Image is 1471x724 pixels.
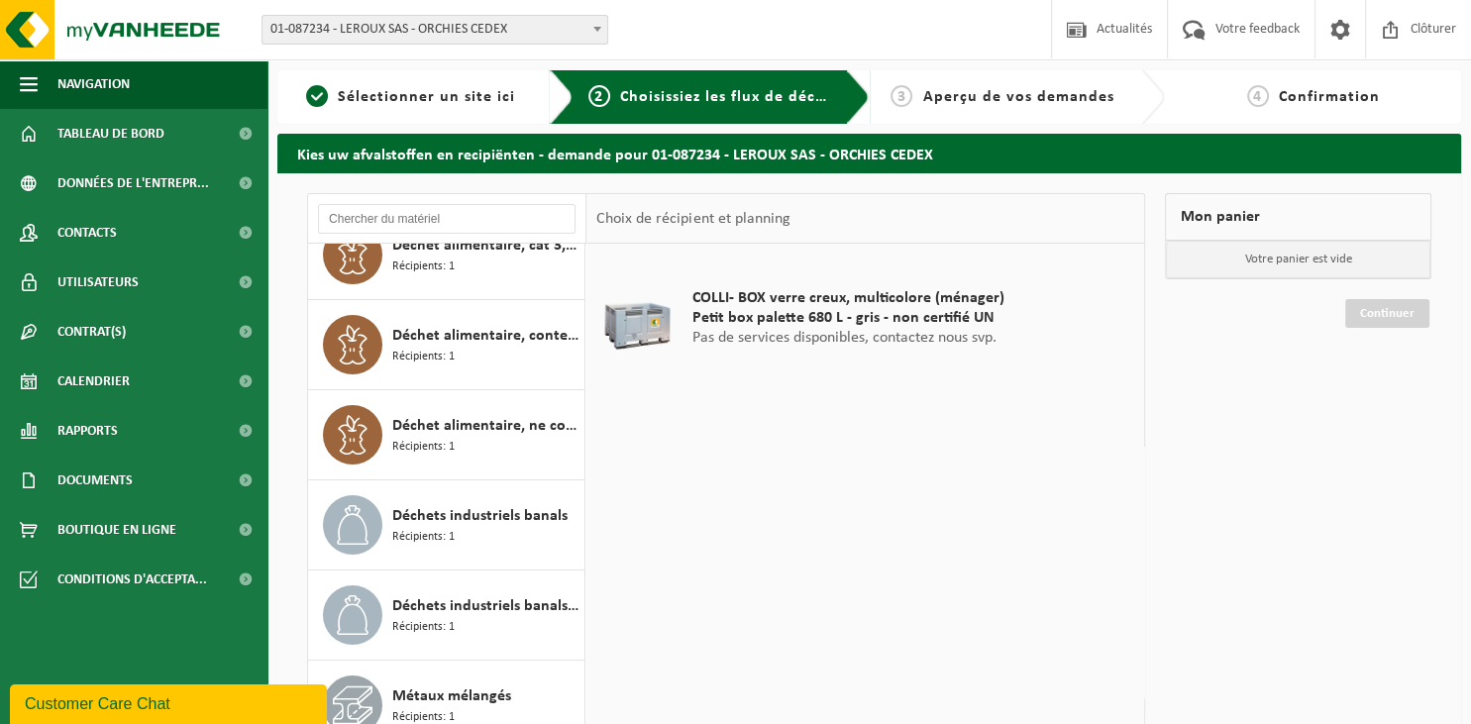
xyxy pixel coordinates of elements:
span: Conditions d'accepta... [57,555,207,604]
span: COLLI- BOX verre creux, multicolore (ménager) [692,288,1004,308]
button: Déchets industriels banals, triable Récipients: 1 [308,570,585,661]
span: 4 [1247,85,1269,107]
span: Aperçu de vos demandes [922,89,1113,105]
span: Tableau de bord [57,109,164,158]
span: Sélectionner un site ici [338,89,515,105]
a: 1Sélectionner un site ici [287,85,534,109]
span: 3 [891,85,912,107]
span: Métaux mélangés [392,684,511,708]
button: Déchets industriels banals Récipients: 1 [308,480,585,570]
span: Déchet alimentaire, ne contenant pas de produits d'origine animale, emballage verre [392,414,579,438]
span: Navigation [57,59,130,109]
button: Déchet alimentaire, ne contenant pas de produits d'origine animale, emballage verre Récipients: 1 [308,390,585,480]
div: Pas de services disponibles, contactez nous svp. [683,268,1014,367]
span: 2 [588,85,610,107]
span: Récipients: 1 [392,438,455,457]
span: Contrat(s) [57,307,126,357]
p: Votre panier est vide [1166,241,1430,278]
span: Calendrier [57,357,130,406]
span: Déchet alimentaire, contenant des produits d'origine animale, emballage verre, cat 3 [392,324,579,348]
span: Récipients: 1 [392,348,455,366]
input: Chercher du matériel [318,204,576,234]
span: Données de l'entrepr... [57,158,209,208]
span: Récipients: 1 [392,258,455,276]
button: Déchet alimentaire, contenant des produits d'origine animale, emballage verre, cat 3 Récipients: 1 [308,300,585,390]
span: Petit box palette 680 L - gris - non certifié UN [692,308,1004,328]
span: Confirmation [1279,89,1380,105]
iframe: chat widget [10,680,331,724]
span: Déchets industriels banals, triable [392,594,579,618]
span: Utilisateurs [57,258,139,307]
span: Déchets industriels banals [392,504,568,528]
span: 01-087234 - LEROUX SAS - ORCHIES CEDEX [262,15,608,45]
span: Documents [57,456,133,505]
span: Déchet alimentaire, cat 3, contenant des produits d'origine animale, emballage synthétique [392,234,579,258]
span: 01-087234 - LEROUX SAS - ORCHIES CEDEX [263,16,607,44]
span: Rapports [57,406,118,456]
h2: Kies uw afvalstoffen en recipiënten - demande pour 01-087234 - LEROUX SAS - ORCHIES CEDEX [277,134,1461,172]
a: Continuer [1345,299,1429,328]
span: Contacts [57,208,117,258]
span: 1 [306,85,328,107]
span: Récipients: 1 [392,528,455,547]
span: Choisissiez les flux de déchets et récipients [620,89,950,105]
div: Mon panier [1165,193,1431,241]
button: Déchet alimentaire, cat 3, contenant des produits d'origine animale, emballage synthétique Récipi... [308,210,585,300]
span: Boutique en ligne [57,505,176,555]
div: Choix de récipient et planning [586,194,799,244]
span: Récipients: 1 [392,618,455,637]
